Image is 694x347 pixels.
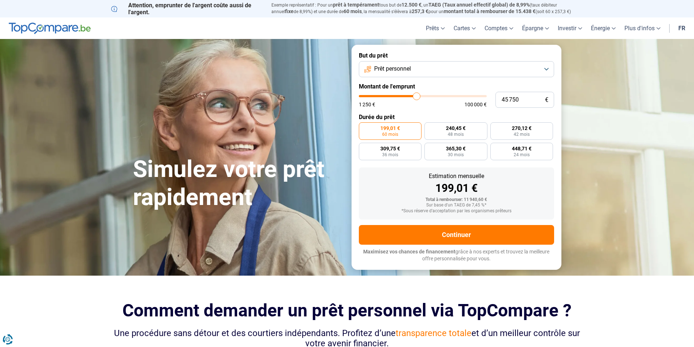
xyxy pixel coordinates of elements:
a: Prêts [422,17,449,39]
span: 240,45 € [446,126,466,131]
a: Comptes [480,17,518,39]
span: 257,3 € [412,8,428,14]
span: Maximisez vos chances de financement [363,249,455,255]
span: 30 mois [448,153,464,157]
div: Sur base d'un TAEG de 7,45 %* [365,203,548,208]
p: Attention, emprunter de l'argent coûte aussi de l'argent. [111,2,263,16]
span: Prêt personnel [374,65,411,73]
a: Plus d'infos [620,17,665,39]
label: Montant de l'emprunt [359,83,554,90]
a: Cartes [449,17,480,39]
a: Épargne [518,17,553,39]
p: grâce à nos experts et trouvez la meilleure offre personnalisée pour vous. [359,248,554,263]
div: 199,01 € [365,183,548,194]
span: 12.500 € [401,2,422,8]
span: fixe [285,8,294,14]
span: 448,71 € [512,146,532,151]
span: 48 mois [448,132,464,137]
img: TopCompare [9,23,91,34]
span: prêt à tempérament [333,2,379,8]
span: 199,01 € [380,126,400,131]
span: TAEG (Taux annuel effectif global) de 8,99% [428,2,530,8]
span: 24 mois [514,153,530,157]
span: 365,30 € [446,146,466,151]
a: fr [674,17,690,39]
a: Énergie [587,17,620,39]
label: But du prêt [359,52,554,59]
h1: Simulez votre prêt rapidement [133,155,343,212]
span: 60 mois [344,8,362,14]
div: Total à rembourser: 11 940,60 € [365,197,548,202]
span: 60 mois [382,132,398,137]
span: 100 000 € [464,102,487,107]
span: 1 250 € [359,102,375,107]
div: Estimation mensuelle [365,173,548,179]
p: Exemple représentatif : Pour un tous but de , un (taux débiteur annuel de 8,99%) et une durée de ... [271,2,583,15]
a: Investir [553,17,587,39]
span: 36 mois [382,153,398,157]
span: € [545,97,548,103]
h2: Comment demander un prêt personnel via TopCompare ? [111,300,583,320]
button: Continuer [359,225,554,245]
button: Prêt personnel [359,61,554,77]
label: Durée du prêt [359,114,554,121]
span: transparence totale [396,328,471,338]
span: 309,75 € [380,146,400,151]
span: 270,12 € [512,126,532,131]
span: montant total à rembourser de 15.438 € [444,8,536,14]
span: 42 mois [514,132,530,137]
div: *Sous réserve d'acceptation par les organismes prêteurs [365,209,548,214]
